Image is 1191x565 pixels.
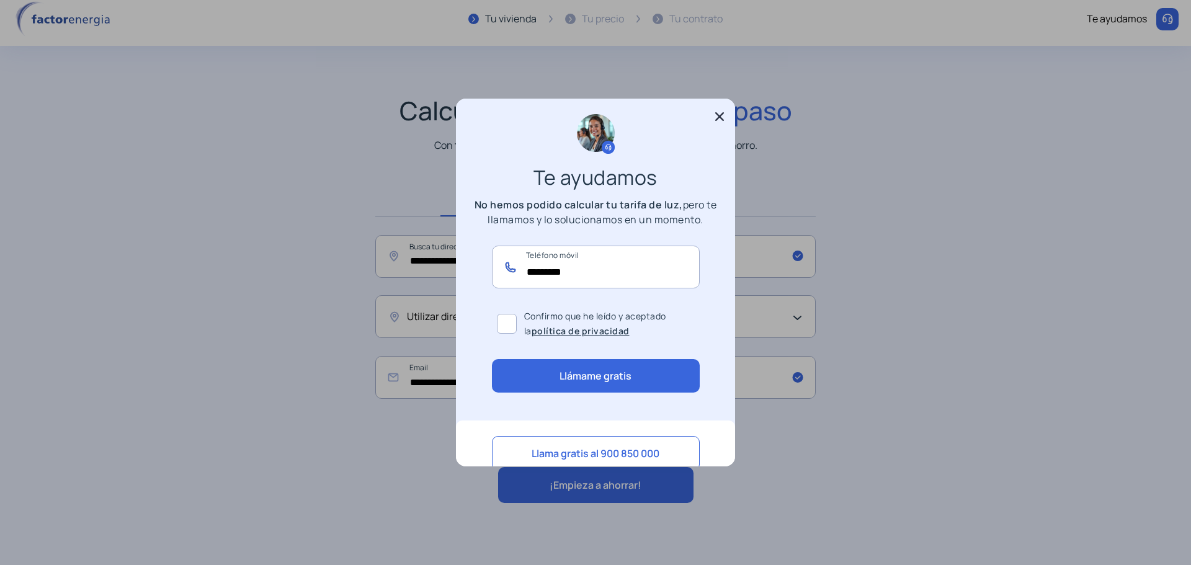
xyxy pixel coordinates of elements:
span: Confirmo que he leído y aceptado la [524,309,695,339]
button: Llama gratis al 900 850 000 [492,436,700,471]
a: política de privacidad [532,325,630,337]
button: Llámame gratis [492,359,700,393]
p: pero te llamamos y lo solucionamos en un momento. [471,197,720,227]
h3: Te ayudamos [484,170,707,185]
b: No hemos podido calcular tu tarifa de luz, [475,198,683,211]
